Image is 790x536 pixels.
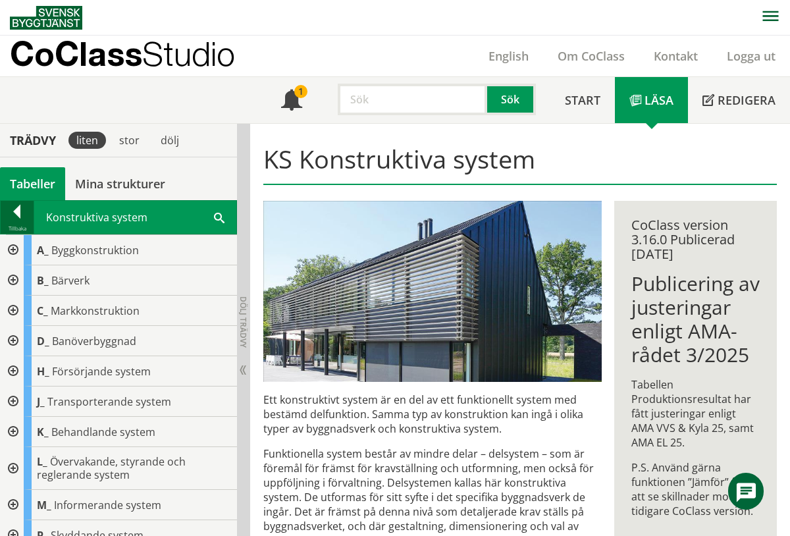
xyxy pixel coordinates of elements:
[37,454,47,469] span: L_
[615,77,688,123] a: Läsa
[712,48,790,64] a: Logga ut
[142,34,235,73] span: Studio
[1,223,34,234] div: Tillbaka
[645,92,673,108] span: Läsa
[639,48,712,64] a: Kontakt
[68,132,106,149] div: liten
[214,210,224,224] span: Sök i tabellen
[52,364,151,379] span: Försörjande system
[631,218,760,261] div: CoClass version 3.16.0 Publicerad [DATE]
[631,460,760,518] p: P.S. Använd gärna funktionen ”Jämför” för att se skillnader mot tidigare CoClass version.
[10,6,82,30] img: Svensk Byggtjänst
[37,243,49,257] span: A_
[550,77,615,123] a: Start
[65,167,175,200] a: Mina strukturer
[631,272,760,367] h1: Publicering av justeringar enligt AMA-rådet 3/2025
[51,273,90,288] span: Bärverk
[267,77,317,123] a: 1
[263,201,602,382] img: structural-solar-shading.jpg
[238,296,249,348] span: Dölj trädvy
[10,46,235,61] p: CoClass
[37,273,49,288] span: B_
[487,84,536,115] button: Sök
[718,92,776,108] span: Redigera
[37,304,48,318] span: C_
[263,144,777,185] h1: KS Konstruktiva system
[34,201,236,234] div: Konstruktiva system
[565,92,600,108] span: Start
[37,394,45,409] span: J_
[54,498,161,512] span: Informerande system
[294,85,307,98] div: 1
[3,133,63,147] div: Trädvy
[688,77,790,123] a: Redigera
[51,425,155,439] span: Behandlande system
[37,334,49,348] span: D_
[51,243,139,257] span: Byggkonstruktion
[37,425,49,439] span: K_
[543,48,639,64] a: Om CoClass
[10,36,263,76] a: CoClassStudio
[338,84,487,115] input: Sök
[263,392,602,436] p: Ett konstruktivt system är en del av ett funktionellt system med bestämd delfunktion. Samma typ a...
[153,132,187,149] div: dölj
[111,132,147,149] div: stor
[474,48,543,64] a: English
[47,394,171,409] span: Transporterande system
[51,304,140,318] span: Markkonstruktion
[281,91,302,112] span: Notifikationer
[37,498,51,512] span: M_
[37,364,49,379] span: H_
[37,454,186,482] span: Övervakande, styrande och reglerande system
[52,334,136,348] span: Banöverbyggnad
[631,377,760,450] p: Tabellen Produktionsresultat har fått justeringar enligt AMA VVS & Kyla 25, samt AMA EL 25.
